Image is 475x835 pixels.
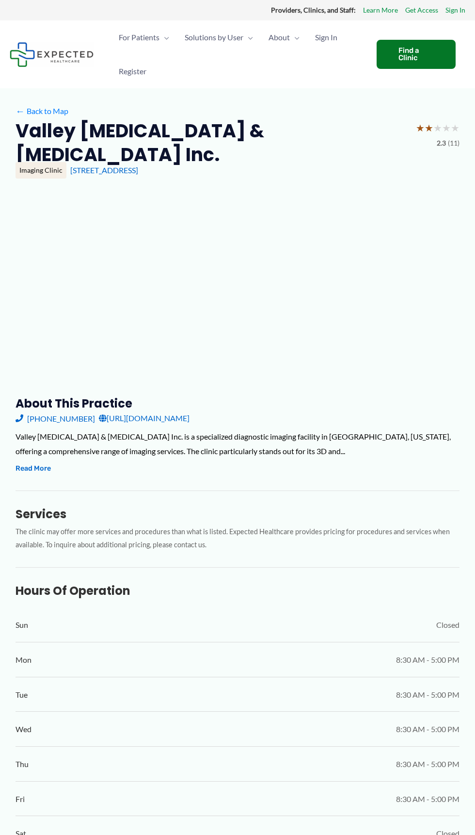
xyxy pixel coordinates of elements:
img: Expected Healthcare Logo - side, dark font, small [10,42,94,67]
span: Solutions by User [185,20,243,54]
a: AboutMenu Toggle [261,20,307,54]
span: 8:30 AM - 5:00 PM [396,792,459,806]
div: Valley [MEDICAL_DATA] & [MEDICAL_DATA] Inc. is a specialized diagnostic imaging facility in [GEOG... [16,429,459,458]
span: 8:30 AM - 5:00 PM [396,722,459,737]
span: Mon [16,653,32,667]
span: 2.3 [437,137,446,149]
span: ★ [451,119,459,137]
a: For PatientsMenu Toggle [111,20,177,54]
span: 8:30 AM - 5:00 PM [396,688,459,702]
span: 8:30 AM - 5:00 PM [396,653,459,667]
span: ★ [416,119,425,137]
a: Get Access [405,4,438,16]
a: Sign In [307,20,345,54]
a: Learn More [363,4,398,16]
p: The clinic may offer more services and procedures than what is listed. Expected Healthcare provid... [16,525,459,552]
span: 8:30 AM - 5:00 PM [396,757,459,771]
a: Sign In [445,4,465,16]
span: Thu [16,757,29,771]
a: Find a Clinic [377,40,456,69]
a: ←Back to Map [16,104,68,118]
strong: Providers, Clinics, and Staff: [271,6,356,14]
span: Sun [16,618,28,632]
h3: About this practice [16,396,459,411]
span: ★ [433,119,442,137]
span: ← [16,106,25,115]
a: [STREET_ADDRESS] [70,165,138,175]
span: Register [119,54,146,88]
span: Menu Toggle [290,20,300,54]
h2: Valley [MEDICAL_DATA] & [MEDICAL_DATA] Inc. [16,119,408,167]
span: Tue [16,688,28,702]
span: Fri [16,792,25,806]
span: Sign In [315,20,337,54]
h3: Hours of Operation [16,583,459,598]
span: Menu Toggle [243,20,253,54]
span: (11) [448,137,459,149]
a: Solutions by UserMenu Toggle [177,20,261,54]
span: Wed [16,722,32,737]
span: For Patients [119,20,159,54]
span: ★ [425,119,433,137]
nav: Primary Site Navigation [111,20,367,88]
button: Read More [16,463,51,475]
div: Imaging Clinic [16,162,66,179]
a: [PHONE_NUMBER] [16,411,95,426]
a: [URL][DOMAIN_NAME] [99,411,190,426]
span: Menu Toggle [159,20,169,54]
span: ★ [442,119,451,137]
span: Closed [436,618,459,632]
h3: Services [16,507,459,522]
a: Register [111,54,154,88]
span: About [269,20,290,54]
